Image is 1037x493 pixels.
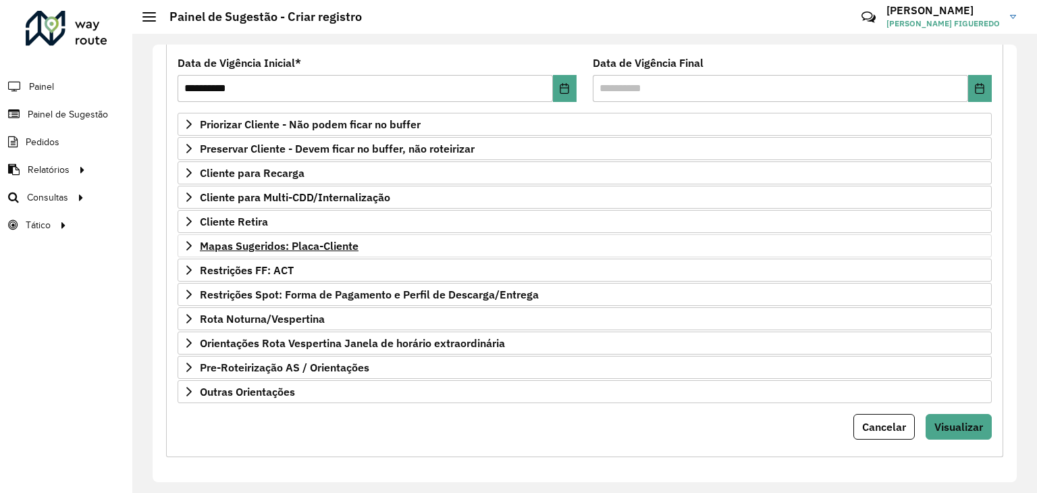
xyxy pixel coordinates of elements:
a: Contato Rápido [854,3,883,32]
label: Data de Vigência Inicial [178,55,301,71]
span: Orientações Rota Vespertina Janela de horário extraordinária [200,338,505,348]
a: Cliente para Multi-CDD/Internalização [178,186,992,209]
button: Cancelar [853,414,915,440]
span: Visualizar [934,420,983,434]
span: Painel de Sugestão [28,107,108,122]
span: Restrições FF: ACT [200,265,294,276]
a: Restrições Spot: Forma de Pagamento e Perfil de Descarga/Entrega [178,283,992,306]
span: Painel [29,80,54,94]
span: Rota Noturna/Vespertina [200,313,325,324]
span: Outras Orientações [200,386,295,397]
a: Cliente para Recarga [178,161,992,184]
h2: Painel de Sugestão - Criar registro [156,9,362,24]
a: Mapas Sugeridos: Placa-Cliente [178,234,992,257]
span: Cliente para Multi-CDD/Internalização [200,192,390,203]
a: Priorizar Cliente - Não podem ficar no buffer [178,113,992,136]
span: Pedidos [26,135,59,149]
label: Data de Vigência Final [593,55,703,71]
a: Outras Orientações [178,380,992,403]
span: Consultas [27,190,68,205]
a: Pre-Roteirização AS / Orientações [178,356,992,379]
a: Rota Noturna/Vespertina [178,307,992,330]
h3: [PERSON_NAME] [886,4,1000,17]
button: Choose Date [553,75,577,102]
span: Preservar Cliente - Devem ficar no buffer, não roteirizar [200,143,475,154]
button: Choose Date [968,75,992,102]
span: Relatórios [28,163,70,177]
a: Restrições FF: ACT [178,259,992,282]
span: Priorizar Cliente - Não podem ficar no buffer [200,119,421,130]
a: Cliente Retira [178,210,992,233]
a: Preservar Cliente - Devem ficar no buffer, não roteirizar [178,137,992,160]
span: Restrições Spot: Forma de Pagamento e Perfil de Descarga/Entrega [200,289,539,300]
span: Cliente Retira [200,216,268,227]
span: Cancelar [862,420,906,434]
span: Mapas Sugeridos: Placa-Cliente [200,240,358,251]
a: Orientações Rota Vespertina Janela de horário extraordinária [178,332,992,355]
span: Tático [26,218,51,232]
span: Pre-Roteirização AS / Orientações [200,362,369,373]
span: Cliente para Recarga [200,167,304,178]
span: [PERSON_NAME] FIGUEREDO [886,18,1000,30]
button: Visualizar [926,414,992,440]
